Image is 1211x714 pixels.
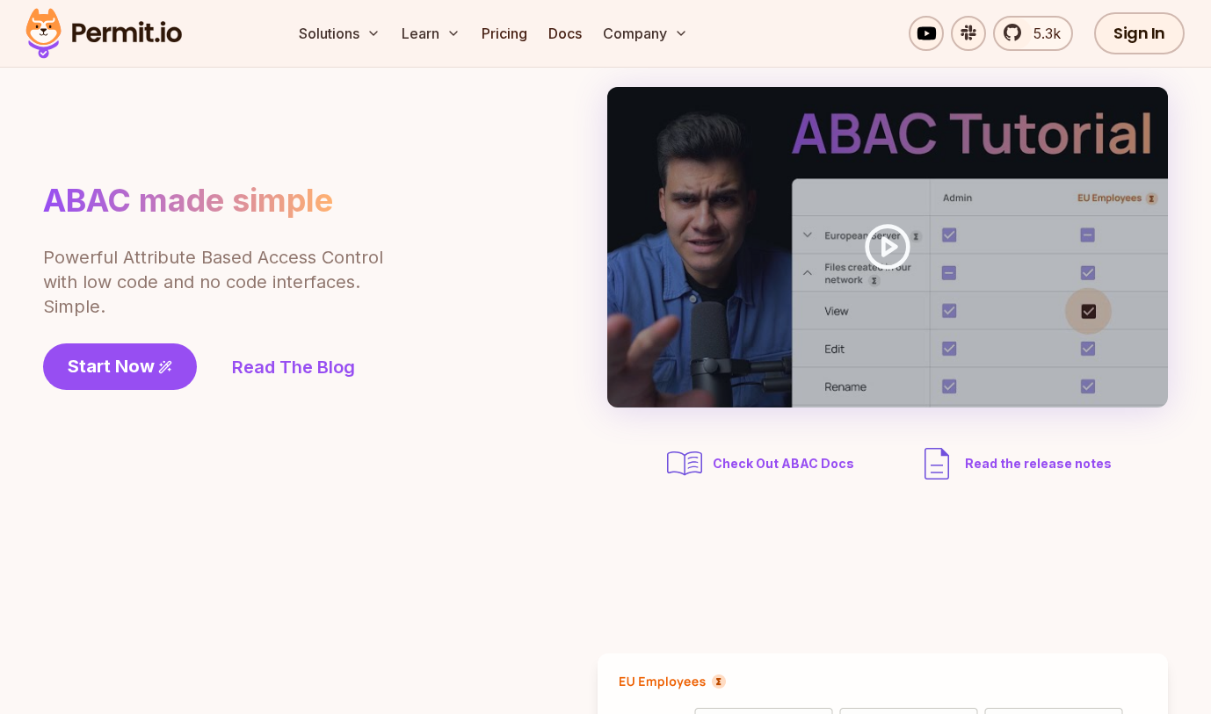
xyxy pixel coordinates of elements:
[475,16,534,51] a: Pricing
[713,455,854,472] span: Check Out ABAC Docs
[43,343,197,390] a: Start Now
[232,355,355,379] a: Read The Blog
[664,443,706,485] img: abac docs
[1023,23,1061,44] span: 5.3k
[1094,12,1185,54] a: Sign In
[596,16,695,51] button: Company
[292,16,388,51] button: Solutions
[43,181,333,220] h1: ABAC made simple
[916,443,958,485] img: description
[916,443,1112,485] a: Read the release notes
[965,455,1112,472] span: Read the release notes
[68,354,155,379] span: Start Now
[541,16,589,51] a: Docs
[664,443,859,485] a: Check Out ABAC Docs
[993,16,1073,51] a: 5.3k
[43,245,386,319] p: Powerful Attribute Based Access Control with low code and no code interfaces. Simple.
[18,4,190,63] img: Permit logo
[395,16,468,51] button: Learn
